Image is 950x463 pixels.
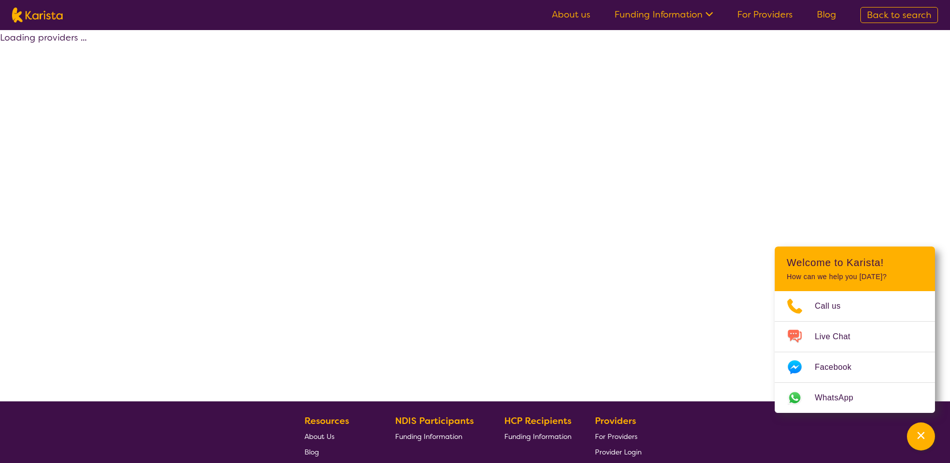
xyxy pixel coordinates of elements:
button: Channel Menu [907,422,935,450]
p: How can we help you [DATE]? [787,273,923,281]
span: Facebook [815,360,863,375]
span: Funding Information [395,432,462,441]
span: Blog [304,447,319,456]
b: Resources [304,415,349,427]
a: For Providers [737,9,793,21]
a: For Providers [595,428,642,444]
span: WhatsApp [815,390,865,405]
b: HCP Recipients [504,415,571,427]
span: Funding Information [504,432,571,441]
a: Blog [304,444,372,459]
a: Provider Login [595,444,642,459]
span: For Providers [595,432,638,441]
a: Back to search [860,7,938,23]
a: Funding Information [504,428,571,444]
div: Channel Menu [775,247,935,413]
a: Blog [817,9,836,21]
a: Web link opens in a new tab. [775,383,935,413]
a: Funding Information [614,9,713,21]
h2: Welcome to Karista! [787,257,923,269]
span: Provider Login [595,447,642,456]
b: Providers [595,415,636,427]
ul: Choose channel [775,291,935,413]
span: About Us [304,432,335,441]
a: About us [552,9,590,21]
span: Call us [815,299,853,314]
span: Back to search [867,9,931,21]
a: About Us [304,428,372,444]
b: NDIS Participants [395,415,474,427]
img: Karista logo [12,8,63,23]
a: Funding Information [395,428,481,444]
span: Live Chat [815,329,862,344]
